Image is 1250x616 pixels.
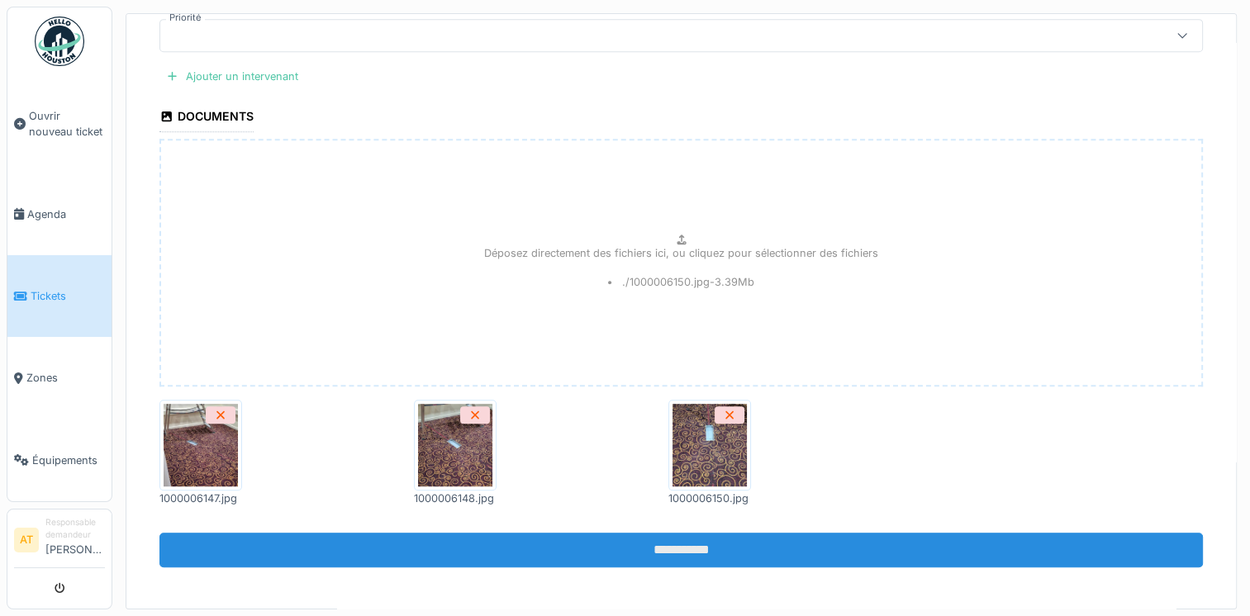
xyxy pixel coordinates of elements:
span: Ouvrir nouveau ticket [29,108,105,140]
span: Tickets [31,288,105,304]
div: 1000006147.jpg [159,490,242,506]
a: Tickets [7,255,112,337]
div: Documents [159,104,254,132]
img: 6f0xtccp3csjgahausz8nwmnio10 [164,404,238,486]
a: Équipements [7,419,112,501]
li: ./1000006150.jpg - 3.39 Mb [608,274,755,290]
div: Responsable demandeur [45,516,105,542]
p: Déposez directement des fichiers ici, ou cliquez pour sélectionner des fichiers [484,245,878,261]
span: Agenda [27,206,105,222]
div: 1000006150.jpg [668,490,751,506]
a: Zones [7,337,112,419]
a: AT Responsable demandeur[PERSON_NAME] [14,516,105,568]
span: Équipements [32,453,105,468]
label: Priorité [166,11,205,25]
li: AT [14,528,39,552]
img: Badge_color-CXgf-gQk.svg [35,17,84,66]
a: Ouvrir nouveau ticket [7,75,112,173]
div: 1000006148.jpg [414,490,497,506]
span: Zones [26,370,105,386]
div: Ajouter un intervenant [159,65,305,88]
a: Agenda [7,173,112,255]
img: qhv377hho9n7lrcg4xyizqi4r3km [673,404,747,486]
img: 648ymfe9abiq16nv6zq0k84mw209 [418,404,492,486]
li: [PERSON_NAME] [45,516,105,564]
